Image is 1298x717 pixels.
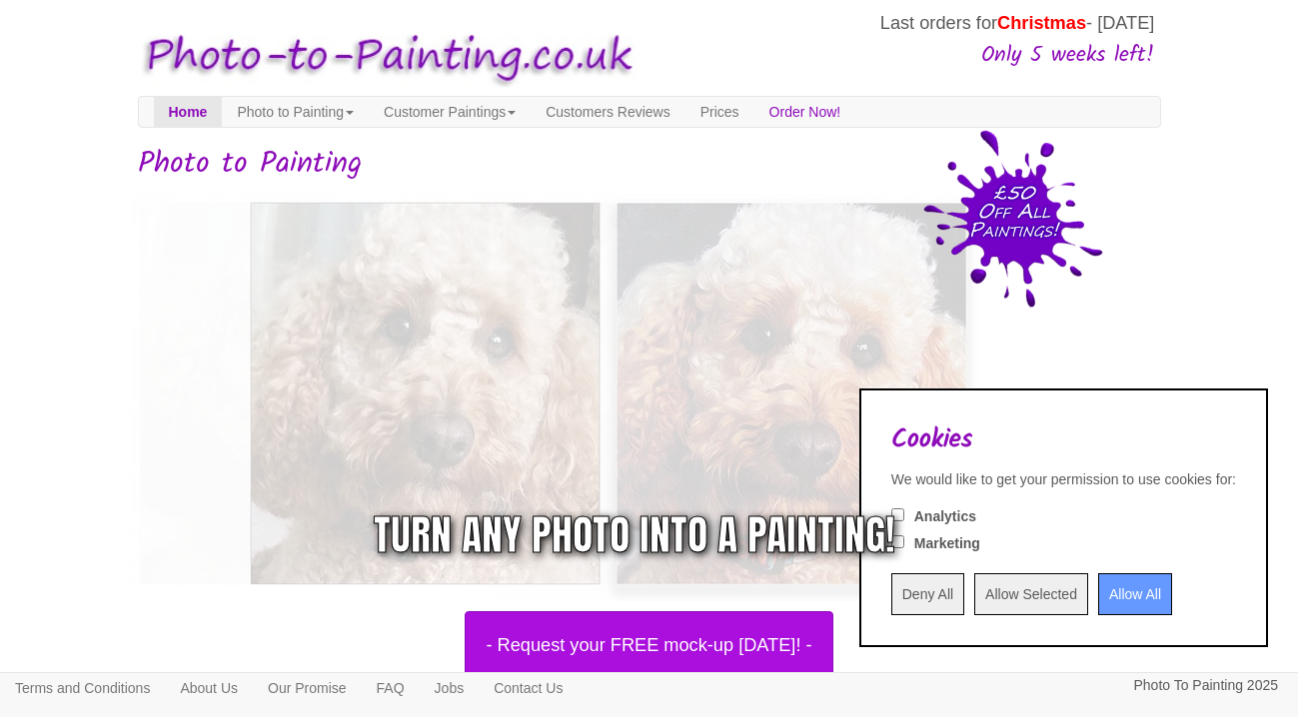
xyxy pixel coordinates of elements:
[1098,573,1172,615] input: Allow All
[974,573,1088,615] input: Allow Selected
[754,97,856,127] a: Order Now!
[154,97,223,127] a: Home
[222,97,369,127] a: Photo to Painting
[420,673,480,703] a: Jobs
[531,97,684,127] a: Customers Reviews
[138,148,1161,181] h1: Photo to Painting
[891,469,1236,489] div: We would like to get your permission to use cookies for:
[479,673,578,703] a: Contact Us
[123,186,872,601] img: Oil painting of a dog
[997,13,1086,33] span: Christmas
[1133,673,1278,698] p: Photo To Painting 2025
[891,573,964,615] input: Deny All
[165,673,253,703] a: About Us
[369,97,531,127] a: Customer Paintings
[891,425,1236,454] h2: Cookies
[685,97,754,127] a: Prices
[253,673,362,703] a: Our Promise
[374,505,895,565] div: Turn any photo into a painting!
[362,673,420,703] a: FAQ
[923,130,1103,308] img: 50 pound price drop
[643,44,1154,68] h3: Only 5 weeks left!
[128,19,640,96] img: Photo to Painting
[234,186,983,601] img: monty-small.jpg
[880,13,1155,33] span: Last orders for - [DATE]
[465,611,832,679] button: - Request your FREE mock-up [DATE]! -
